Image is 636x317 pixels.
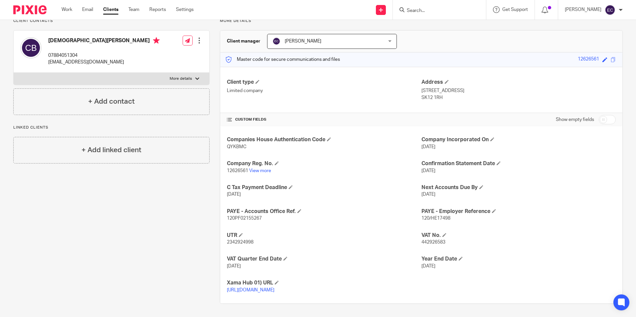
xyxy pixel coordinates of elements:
[421,256,616,263] h4: Year End Date
[128,6,139,13] a: Team
[565,6,601,13] p: [PERSON_NAME]
[421,145,435,149] span: [DATE]
[13,18,210,24] p: Client contacts
[406,8,466,14] input: Search
[227,216,262,221] span: 120PF02155267
[227,145,246,149] span: QYKBMC
[225,56,340,63] p: Master code for secure communications and files
[502,7,528,12] span: Get Support
[62,6,72,13] a: Work
[556,116,594,123] label: Show empty fields
[170,76,192,81] p: More details
[227,288,274,292] a: [URL][DOMAIN_NAME]
[421,87,616,94] p: [STREET_ADDRESS]
[227,184,421,191] h4: C Tax Payment Deadline
[227,208,421,215] h4: PAYE - Accounts Office Ref.
[421,79,616,86] h4: Address
[227,168,248,173] span: 12626561
[176,6,194,13] a: Settings
[421,94,616,101] p: SK12 1RH
[421,216,450,221] span: 120/HE17498
[13,5,47,14] img: Pixie
[88,96,135,107] h4: + Add contact
[285,39,321,44] span: [PERSON_NAME]
[421,160,616,167] h4: Confirmation Statement Date
[421,208,616,215] h4: PAYE - Employer Reference
[82,6,93,13] a: Email
[227,79,421,86] h4: Client type
[48,37,160,46] h4: [DEMOGRAPHIC_DATA][PERSON_NAME]
[421,192,435,197] span: [DATE]
[227,117,421,122] h4: CUSTOM FIELDS
[227,136,421,143] h4: Companies House Authentication Code
[421,264,435,268] span: [DATE]
[227,87,421,94] p: Limited company
[227,264,241,268] span: [DATE]
[227,256,421,263] h4: VAT Quarter End Date
[421,136,616,143] h4: Company Incorporated On
[227,240,253,245] span: 2342924998
[220,18,623,24] p: More details
[227,192,241,197] span: [DATE]
[421,232,616,239] h4: VAT No.
[227,279,421,286] h4: Xama Hub 01) URL
[421,184,616,191] h4: Next Accounts Due By
[227,38,260,45] h3: Client manager
[149,6,166,13] a: Reports
[421,168,435,173] span: [DATE]
[249,168,271,173] a: View more
[227,160,421,167] h4: Company Reg. No.
[605,5,615,15] img: svg%3E
[421,240,445,245] span: 442926583
[272,37,280,45] img: svg%3E
[13,125,210,130] p: Linked clients
[20,37,42,58] img: svg%3E
[48,59,160,65] p: [EMAIL_ADDRESS][DOMAIN_NAME]
[153,37,160,44] i: Primary
[81,145,141,155] h4: + Add linked client
[103,6,118,13] a: Clients
[578,56,599,63] div: 12626561
[48,52,160,59] p: 07884051304
[227,232,421,239] h4: UTR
